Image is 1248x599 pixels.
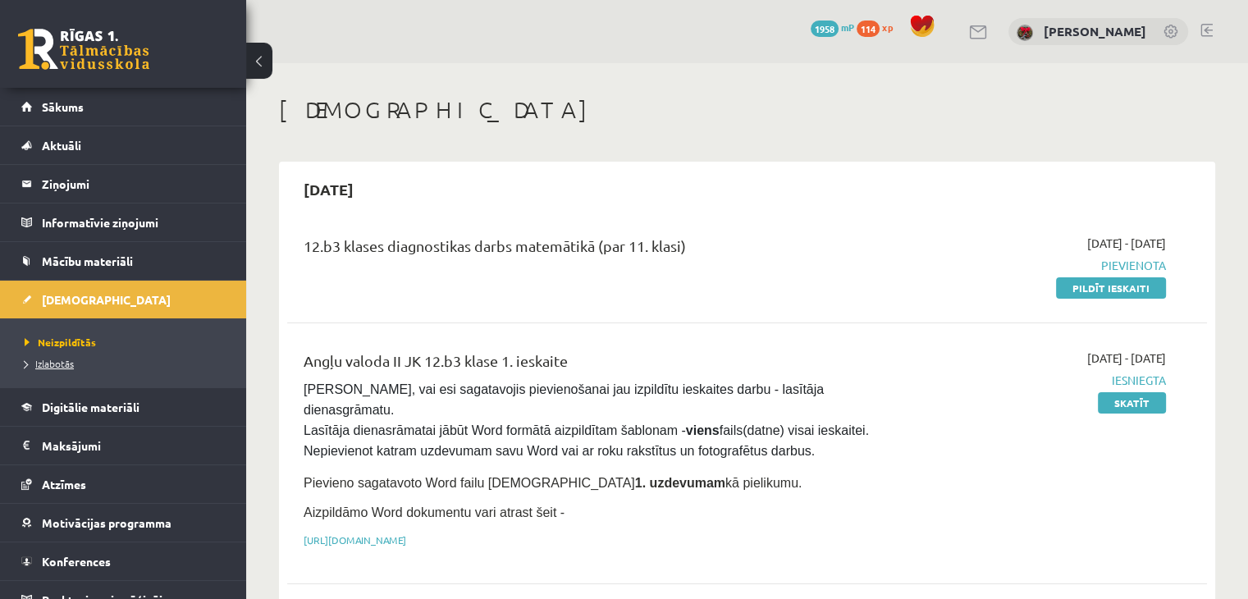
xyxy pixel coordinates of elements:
span: Sākums [42,99,84,114]
span: [DEMOGRAPHIC_DATA] [42,292,171,307]
span: Digitālie materiāli [42,400,139,414]
span: 114 [857,21,880,37]
div: Angļu valoda II JK 12.b3 klase 1. ieskaite [304,350,871,380]
a: Informatīvie ziņojumi [21,203,226,241]
a: Motivācijas programma [21,504,226,542]
a: Pildīt ieskaiti [1056,277,1166,299]
span: Mācību materiāli [42,254,133,268]
a: Sākums [21,88,226,126]
span: Motivācijas programma [42,515,171,530]
span: Aktuāli [42,138,81,153]
a: [DEMOGRAPHIC_DATA] [21,281,226,318]
a: Neizpildītās [25,335,230,350]
span: Aizpildāmo Word dokumentu vari atrast šeit - [304,505,565,519]
span: Iesniegta [895,372,1166,389]
span: Izlabotās [25,357,74,370]
legend: Maksājumi [42,427,226,464]
a: 114 xp [857,21,901,34]
span: [PERSON_NAME], vai esi sagatavojis pievienošanai jau izpildītu ieskaites darbu - lasītāja dienasg... [304,382,872,458]
span: mP [841,21,854,34]
a: Izlabotās [25,356,230,371]
strong: 1. uzdevumam [635,476,725,490]
h2: [DATE] [287,170,370,208]
span: Atzīmes [42,477,86,492]
a: Ziņojumi [21,165,226,203]
a: Digitālie materiāli [21,388,226,426]
span: Pievienota [895,257,1166,274]
h1: [DEMOGRAPHIC_DATA] [279,96,1215,124]
span: [DATE] - [DATE] [1087,235,1166,252]
legend: Ziņojumi [42,165,226,203]
a: Atzīmes [21,465,226,503]
a: 1958 mP [811,21,854,34]
span: 1958 [811,21,839,37]
a: [URL][DOMAIN_NAME] [304,533,406,546]
a: Maksājumi [21,427,226,464]
span: Neizpildītās [25,336,96,349]
img: Tīna Šneidere [1017,25,1033,41]
a: Konferences [21,542,226,580]
a: Aktuāli [21,126,226,164]
div: 12.b3 klases diagnostikas darbs matemātikā (par 11. klasi) [304,235,871,265]
legend: Informatīvie ziņojumi [42,203,226,241]
strong: viens [686,423,720,437]
a: Mācību materiāli [21,242,226,280]
span: Konferences [42,554,111,569]
a: [PERSON_NAME] [1044,23,1146,39]
a: Rīgas 1. Tālmācības vidusskola [18,29,149,70]
span: [DATE] - [DATE] [1087,350,1166,367]
a: Skatīt [1098,392,1166,414]
span: Pievieno sagatavoto Word failu [DEMOGRAPHIC_DATA] kā pielikumu. [304,476,802,490]
span: xp [882,21,893,34]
